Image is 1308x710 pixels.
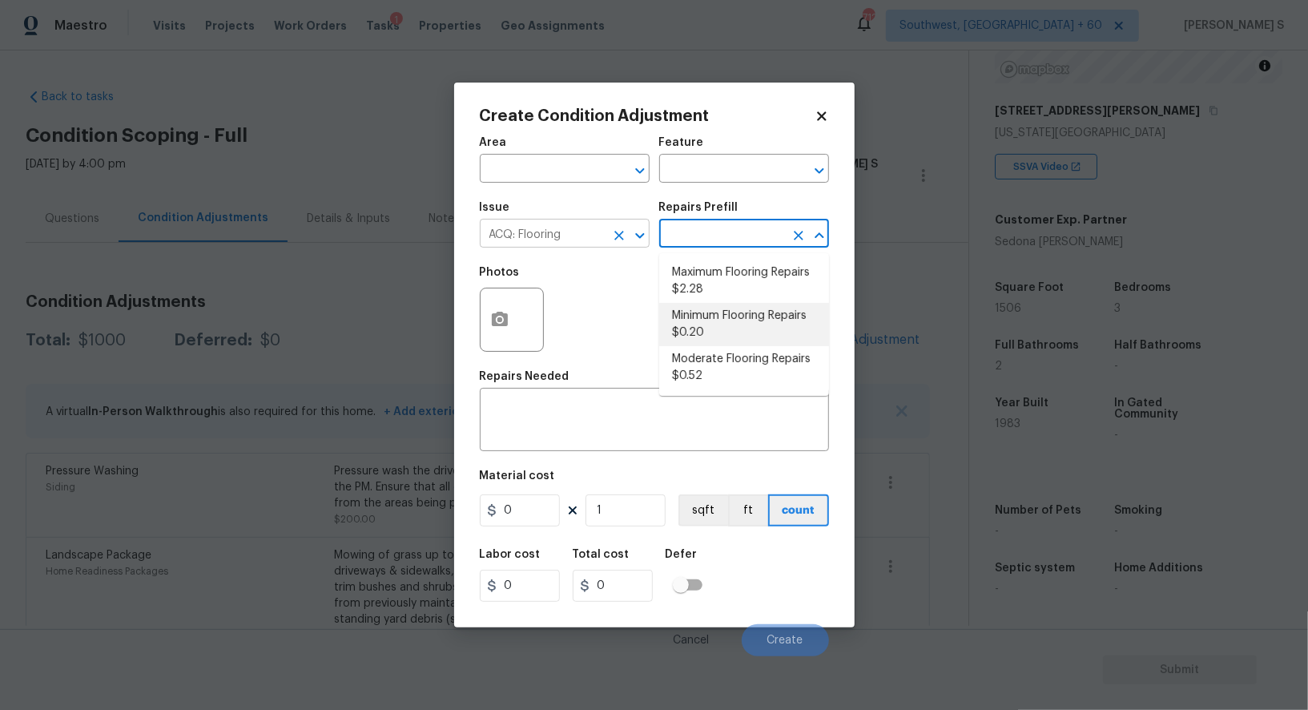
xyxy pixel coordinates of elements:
[608,224,630,247] button: Clear
[674,635,710,647] span: Cancel
[480,108,815,124] h2: Create Condition Adjustment
[629,224,651,247] button: Open
[808,224,831,247] button: Close
[480,202,510,213] h5: Issue
[742,624,829,656] button: Create
[787,224,810,247] button: Clear
[659,303,829,346] li: Minimum Flooring Repairs $0.20
[659,137,704,148] h5: Feature
[678,494,728,526] button: sqft
[767,635,803,647] span: Create
[666,549,698,560] h5: Defer
[659,346,829,389] li: Moderate Flooring Repairs $0.52
[648,624,735,656] button: Cancel
[480,549,541,560] h5: Labor cost
[629,159,651,182] button: Open
[808,159,831,182] button: Open
[659,260,829,303] li: Maximum Flooring Repairs $2.28
[728,494,768,526] button: ft
[768,494,829,526] button: count
[480,371,569,382] h5: Repairs Needed
[480,470,555,482] h5: Material cost
[659,202,739,213] h5: Repairs Prefill
[480,137,507,148] h5: Area
[480,267,520,278] h5: Photos
[573,549,630,560] h5: Total cost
